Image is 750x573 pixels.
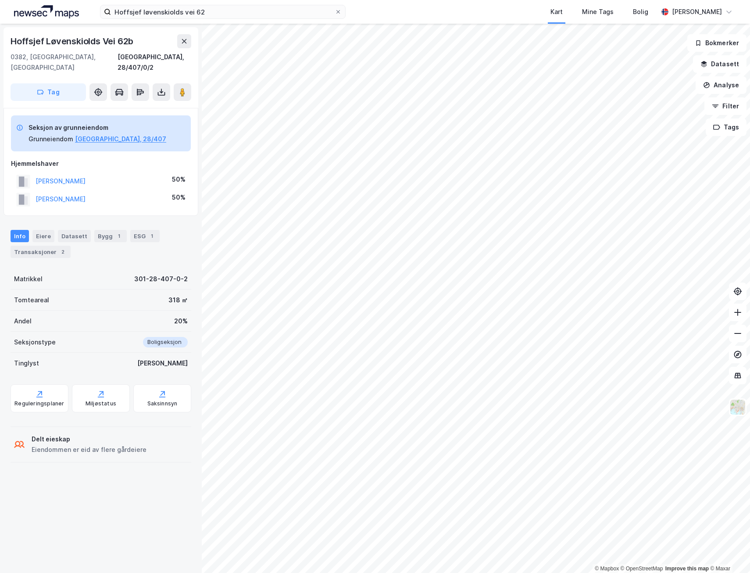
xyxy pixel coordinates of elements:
img: logo.a4113a55bc3d86da70a041830d287a7e.svg [14,5,79,18]
input: Søk på adresse, matrikkel, gårdeiere, leietakere eller personer [111,5,335,18]
button: Bokmerker [687,34,746,52]
div: 1 [114,232,123,240]
div: 20% [174,316,188,326]
div: Transaksjoner [11,246,71,258]
div: 301-28-407-0-2 [134,274,188,284]
div: Delt eieskap [32,434,146,444]
div: Reguleringsplaner [14,400,64,407]
div: Eiendommen er eid av flere gårdeiere [32,444,146,455]
div: Kart [550,7,563,17]
div: 0382, [GEOGRAPHIC_DATA], [GEOGRAPHIC_DATA] [11,52,118,73]
button: Datasett [693,55,746,73]
div: ESG [130,230,160,242]
div: Info [11,230,29,242]
a: OpenStreetMap [621,566,663,572]
button: Analyse [696,76,746,94]
div: Seksjonstype [14,337,56,347]
div: [PERSON_NAME] [672,7,722,17]
div: Seksjon av grunneiendom [29,122,166,133]
div: 50% [172,192,186,203]
div: Eiere [32,230,54,242]
img: Z [729,399,746,415]
div: 2 [58,247,67,256]
button: Tags [706,118,746,136]
div: Tomteareal [14,295,49,305]
div: Tinglyst [14,358,39,369]
div: Andel [14,316,32,326]
div: Bolig [633,7,648,17]
div: Miljøstatus [86,400,116,407]
div: Hjemmelshaver [11,158,191,169]
div: [PERSON_NAME] [137,358,188,369]
div: 1 [147,232,156,240]
div: Mine Tags [582,7,614,17]
div: [GEOGRAPHIC_DATA], 28/407/0/2 [118,52,191,73]
div: Bygg [94,230,127,242]
div: Datasett [58,230,91,242]
div: Saksinnsyn [147,400,178,407]
button: Tag [11,83,86,101]
a: Mapbox [595,566,619,572]
button: Filter [704,97,746,115]
div: Hoffsjef Løvenskiolds Vei 62b [11,34,135,48]
div: 318 ㎡ [168,295,188,305]
a: Improve this map [665,566,709,572]
div: Matrikkel [14,274,43,284]
div: 50% [172,174,186,185]
button: [GEOGRAPHIC_DATA], 28/407 [75,134,166,144]
div: Grunneiendom [29,134,73,144]
iframe: Chat Widget [706,531,750,573]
